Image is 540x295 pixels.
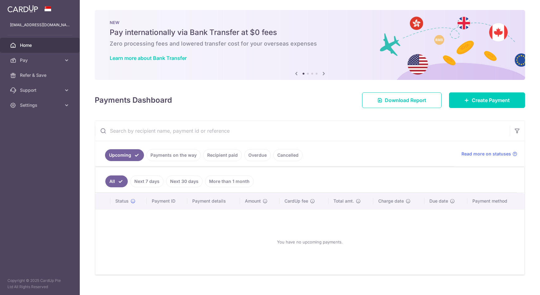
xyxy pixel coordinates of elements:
[110,40,510,47] h6: Zero processing fees and lowered transfer cost for your overseas expenses
[461,151,511,157] span: Read more on statuses
[333,198,354,204] span: Total amt.
[461,151,517,157] a: Read more on statuses
[205,175,254,187] a: More than 1 month
[187,193,240,209] th: Payment details
[115,198,129,204] span: Status
[429,198,448,204] span: Due date
[449,92,525,108] a: Create Payment
[20,57,61,63] span: Pay
[20,42,61,48] span: Home
[103,214,517,269] div: You have no upcoming payments.
[203,149,242,161] a: Recipient paid
[378,198,404,204] span: Charge date
[7,5,38,12] img: CardUp
[130,175,164,187] a: Next 7 days
[95,10,525,80] img: Bank transfer banner
[105,149,144,161] a: Upcoming
[362,92,442,108] a: Download Report
[110,27,510,37] h5: Pay internationally via Bank Transfer at $0 fees
[95,95,172,106] h4: Payments Dashboard
[245,198,261,204] span: Amount
[166,175,203,187] a: Next 30 days
[110,20,510,25] p: NEW
[95,121,510,141] input: Search by recipient name, payment id or reference
[244,149,271,161] a: Overdue
[105,175,128,187] a: All
[147,193,187,209] th: Payment ID
[385,96,426,104] span: Download Report
[284,198,308,204] span: CardUp fee
[146,149,201,161] a: Payments on the way
[273,149,303,161] a: Cancelled
[10,22,70,28] p: [EMAIL_ADDRESS][DOMAIN_NAME]
[467,193,524,209] th: Payment method
[20,102,61,108] span: Settings
[20,72,61,78] span: Refer & Save
[110,55,187,61] a: Learn more about Bank Transfer
[20,87,61,93] span: Support
[472,96,510,104] span: Create Payment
